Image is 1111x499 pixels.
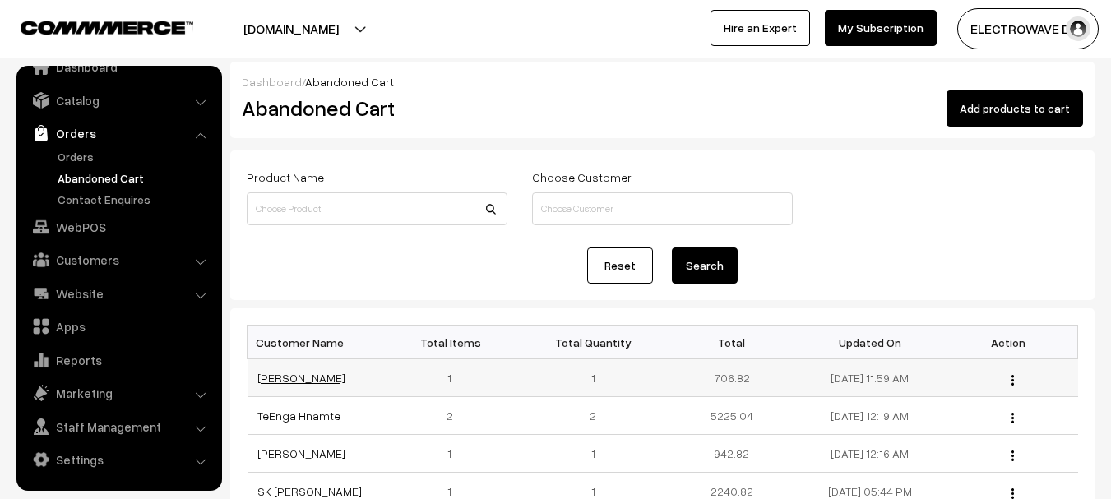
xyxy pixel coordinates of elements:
a: Hire an Expert [711,10,810,46]
a: Website [21,279,216,308]
th: Action [939,326,1077,359]
span: Abandoned Cart [305,75,394,89]
img: user [1066,16,1090,41]
th: Total Items [386,326,524,359]
td: 1 [524,435,662,473]
a: Reports [21,345,216,375]
td: 2 [386,397,524,435]
td: 1 [524,359,662,397]
img: COMMMERCE [21,21,193,34]
input: Choose Customer [532,192,793,225]
button: ELECTROWAVE DE… [957,8,1099,49]
a: Settings [21,445,216,474]
a: SK [PERSON_NAME] [257,484,362,498]
a: Orders [53,148,216,165]
td: [DATE] 12:19 AM [801,397,939,435]
a: [PERSON_NAME] [257,446,345,460]
a: Orders [21,118,216,148]
a: Customers [21,245,216,275]
a: Dashboard [21,52,216,81]
a: Reset [587,247,653,284]
label: Product Name [247,169,324,186]
th: Total Quantity [524,326,662,359]
a: [PERSON_NAME] [257,371,345,385]
a: Staff Management [21,412,216,441]
img: Menu [1011,488,1014,499]
td: 1 [386,435,524,473]
th: Updated On [801,326,939,359]
td: 1 [386,359,524,397]
a: WebPOS [21,212,216,242]
a: Catalog [21,85,216,115]
a: Dashboard [242,75,302,89]
img: Menu [1011,413,1014,423]
th: Customer Name [248,326,386,359]
img: Menu [1011,375,1014,386]
a: TeEnga Hnamte [257,409,340,423]
td: 2 [524,397,662,435]
label: Choose Customer [532,169,632,186]
td: 5225.04 [662,397,800,435]
td: [DATE] 12:16 AM [801,435,939,473]
button: Search [672,247,738,284]
button: [DOMAIN_NAME] [186,8,396,49]
div: / [242,73,1083,90]
td: 706.82 [662,359,800,397]
a: Marketing [21,378,216,408]
a: Abandoned Cart [53,169,216,187]
h2: Abandoned Cart [242,95,506,121]
a: COMMMERCE [21,16,164,36]
a: Apps [21,312,216,341]
td: [DATE] 11:59 AM [801,359,939,397]
button: Add products to cart [947,90,1083,127]
a: Contact Enquires [53,191,216,208]
input: Choose Product [247,192,507,225]
img: Menu [1011,450,1014,461]
a: My Subscription [825,10,937,46]
td: 942.82 [662,435,800,473]
th: Total [662,326,800,359]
